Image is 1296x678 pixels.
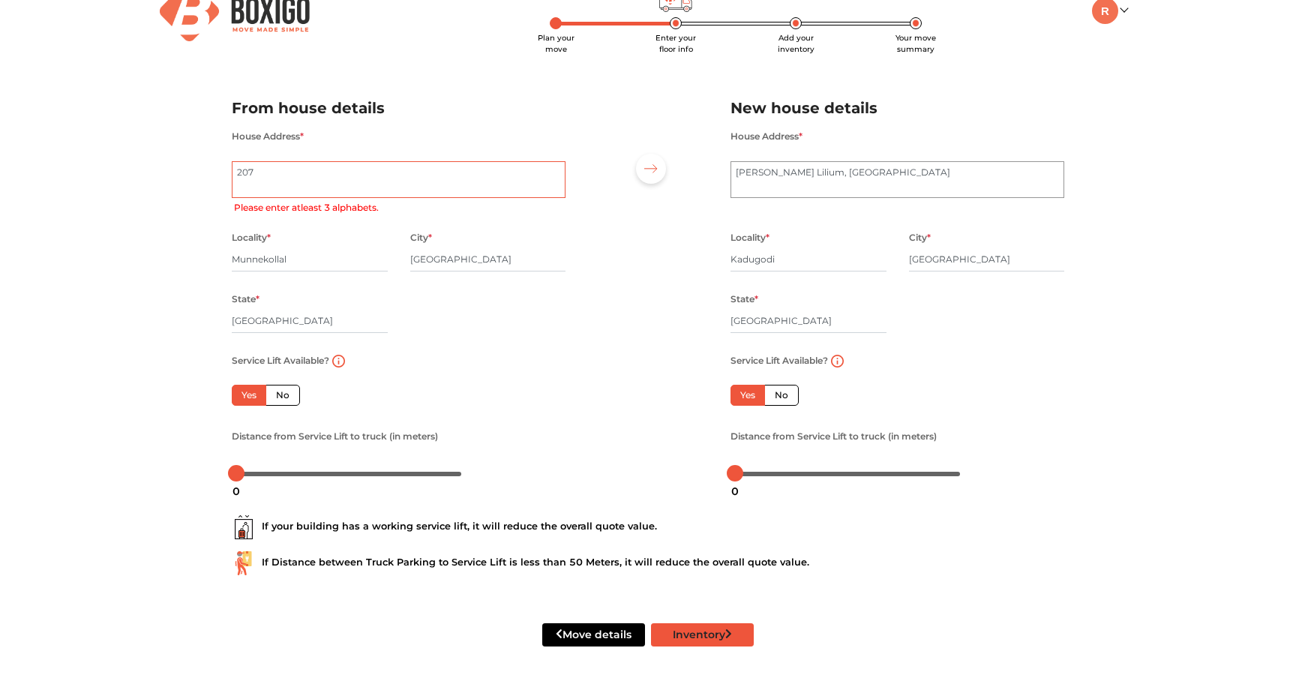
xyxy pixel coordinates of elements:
[730,427,937,446] label: Distance from Service Lift to truck (in meters)
[232,515,256,539] img: ...
[232,385,266,406] label: Yes
[538,33,574,54] span: Plan your move
[730,127,802,146] label: House Address
[730,385,765,406] label: Yes
[232,551,1064,575] div: If Distance between Truck Parking to Service Lift is less than 50 Meters, it will reduce the over...
[651,623,754,646] button: Inventory
[730,351,828,370] label: Service Lift Available?
[725,478,745,504] div: 0
[730,161,1064,199] textarea: [PERSON_NAME] Lilium, [GEOGRAPHIC_DATA]
[730,228,769,247] label: Locality
[234,201,379,214] label: Please enter atleast 3 alphabets.
[232,551,256,575] img: ...
[232,96,565,121] h2: From house details
[232,289,259,309] label: State
[232,351,329,370] label: Service Lift Available?
[232,127,304,146] label: House Address
[232,515,1064,539] div: If your building has a working service lift, it will reduce the overall quote value.
[232,427,438,446] label: Distance from Service Lift to truck (in meters)
[542,623,645,646] button: Move details
[730,96,1064,121] h2: New house details
[655,33,696,54] span: Enter your floor info
[764,385,799,406] label: No
[895,33,936,54] span: Your move summary
[778,33,814,54] span: Add your inventory
[265,385,300,406] label: No
[410,228,432,247] label: City
[909,228,931,247] label: City
[232,228,271,247] label: Locality
[226,478,246,504] div: 0
[730,289,758,309] label: State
